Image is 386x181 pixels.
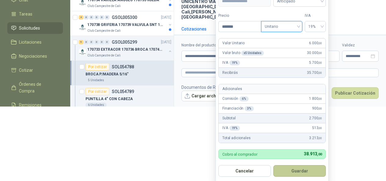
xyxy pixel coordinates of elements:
span: 5.700 [309,60,322,66]
p: PUNTILLA 4" CON CABEZA [86,96,133,102]
span: Tareas [19,11,32,17]
p: SOL054789 [112,89,134,94]
p: Club Campestre de Cali [87,4,121,9]
p: IVA [222,60,240,66]
button: Guardar [273,165,326,177]
span: ,00 [318,61,322,64]
button: Cargar archivo [181,91,225,102]
p: BROCA P/MADERA 5/16" [86,71,129,77]
div: Cotizaciones [181,26,206,32]
div: 0 [100,15,104,20]
div: 0 [84,40,89,44]
div: 19 % [229,126,240,131]
div: 19 % [229,60,240,65]
span: Solicitudes [19,25,40,31]
a: 4 0 0 0 0 0 GSOL005300[DATE] Company Logo170738 GRIFERIA 170739 VALVULA SNT 170742 VALVULAClub Ca... [79,14,173,33]
span: Licitaciones [19,39,42,45]
span: 3.213 [309,135,322,141]
p: GSOL005300 [112,15,137,20]
a: 5 0 0 0 0 0 GSOL005299[DATE] Company Logo170733 EXTRACOR 170736 BROCA 170743 PORTACANDClub Campes... [79,38,173,58]
p: Club Campestre de Cali [87,28,121,33]
p: Comisión [222,96,249,102]
span: 1.800 [309,96,322,102]
span: Órdenes de Compra [19,81,57,94]
div: 0 [105,40,109,44]
p: SOL054788 [112,65,134,69]
span: ,00 [318,117,322,120]
label: IVA [305,13,326,19]
span: Remisiones [19,102,42,108]
span: 6.000 [309,40,322,46]
span: 513 [312,125,322,131]
div: Por cotizar [86,88,109,95]
span: 19% [308,22,322,31]
p: Valor Unitario [222,40,245,46]
p: GSOL005299 [112,40,137,44]
p: [DATE] [161,15,171,20]
div: 3 % [245,106,254,111]
p: Club Campestre de Cali [87,53,121,58]
span: ,00 [318,51,322,55]
div: 5 [79,40,83,44]
p: 170738 GRIFERIA 170739 VALVULA SNT 170742 VALVULA [87,22,163,28]
a: Tareas [7,8,63,20]
p: Adicionales [222,86,242,92]
p: Documentos de Referencia [181,84,234,91]
div: 5 Unidades [86,78,107,83]
div: 0 [94,15,99,20]
span: ,00 [318,107,322,110]
p: Total adicionales [222,135,251,141]
div: 0 [89,15,94,20]
div: 0 [105,15,109,20]
span: ,00 [318,136,322,140]
div: 0 [89,40,94,44]
p: 170733 EXTRACOR 170736 BROCA 170743 PORTACAND [87,47,163,52]
div: 0 [94,40,99,44]
p: Financiación [222,106,254,111]
div: 6 Unidades [86,103,107,107]
span: 2.700 [309,115,322,121]
img: Company Logo [79,48,86,56]
label: Precio [218,13,261,19]
label: Validez [342,42,379,48]
div: 4 [79,15,83,20]
div: x 5 Unidades [241,51,264,56]
a: Licitaciones [7,36,63,48]
div: 0 [84,15,89,20]
a: Solicitudes [7,22,63,34]
a: Por cotizarSOL054789PUNTILLA 4" CON CABEZA6 Unidades [70,85,174,110]
span: 900 [312,106,322,111]
a: Órdenes de Compra [7,78,63,97]
button: Publicar Cotización [332,87,379,99]
button: Cancelar [218,165,271,177]
p: [DATE] [161,39,171,45]
p: Valor bruto [222,50,264,56]
a: Cotizar [7,64,63,76]
p: Cobro al comprador [222,152,257,156]
span: ,00 [318,126,322,130]
span: Unitario [265,22,299,31]
span: ,00 [317,152,322,156]
label: Nombre del producto [181,42,254,48]
span: ,00 [318,71,322,74]
span: Cotizar [19,67,33,74]
p: Subtotal [222,115,236,121]
a: Remisiones [7,99,63,111]
span: ,00 [318,42,322,45]
span: 35.700 [307,70,322,76]
p: IVA [222,125,240,131]
span: ,00 [318,97,322,100]
a: Por cotizarSOL054788BROCA P/MADERA 5/16"5 Unidades [70,61,174,85]
p: Recibirás [222,70,238,76]
span: 30.000 [307,50,322,56]
img: Company Logo [79,24,86,31]
div: 6 % [239,96,249,101]
div: 0 [100,40,104,44]
span: 38.913 [304,151,322,156]
a: Negociaciones [7,50,63,62]
span: Negociaciones [19,53,47,60]
div: Por cotizar [86,63,109,71]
